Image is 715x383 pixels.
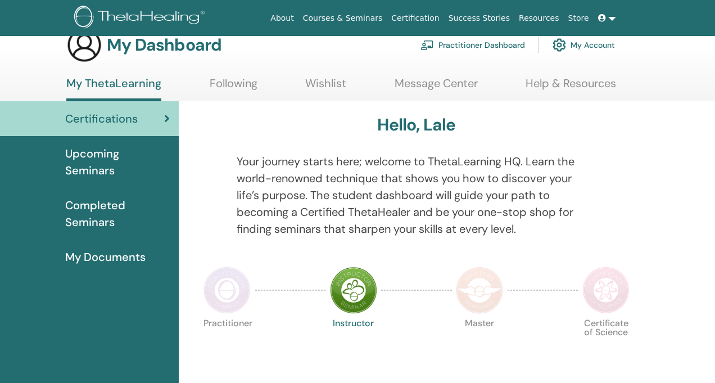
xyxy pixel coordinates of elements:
[582,267,630,314] img: Certificate of Science
[305,76,346,98] a: Wishlist
[330,319,377,366] p: Instructor
[444,8,514,29] a: Success Stories
[266,8,298,29] a: About
[395,76,478,98] a: Message Center
[203,267,251,314] img: Practitioner
[203,319,251,366] p: Practitioner
[553,35,566,55] img: cog.svg
[65,197,170,231] span: Completed Seminars
[420,33,525,57] a: Practitioner Dashboard
[65,110,138,127] span: Certifications
[330,267,377,314] img: Instructor
[387,8,444,29] a: Certification
[526,76,616,98] a: Help & Resources
[553,33,615,57] a: My Account
[582,319,630,366] p: Certificate of Science
[66,27,102,63] img: generic-user-icon.jpg
[210,76,257,98] a: Following
[65,249,146,265] span: My Documents
[237,153,596,237] p: Your journey starts here; welcome to ThetaLearning HQ. Learn the world-renowned technique that sh...
[514,8,564,29] a: Resources
[377,115,455,135] h3: Hello, Lale
[74,6,209,31] img: logo.png
[298,8,387,29] a: Courses & Seminars
[107,35,221,55] h3: My Dashboard
[456,267,503,314] img: Master
[66,76,161,101] a: My ThetaLearning
[456,319,503,366] p: Master
[420,40,434,50] img: chalkboard-teacher.svg
[564,8,594,29] a: Store
[65,145,170,179] span: Upcoming Seminars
